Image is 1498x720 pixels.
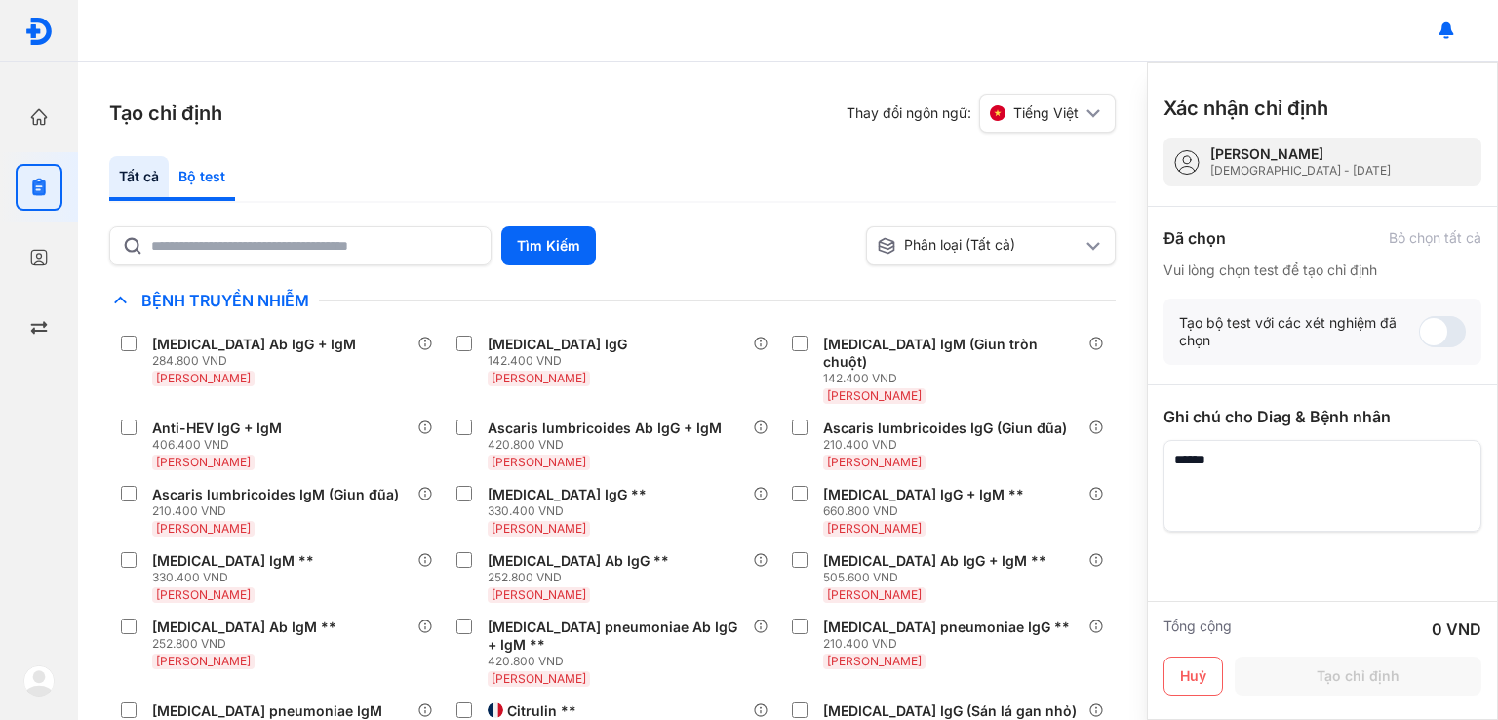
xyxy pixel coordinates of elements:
[156,455,251,469] span: [PERSON_NAME]
[156,654,251,668] span: [PERSON_NAME]
[823,371,1088,386] div: 142.400 VND
[823,420,1067,437] div: Ascaris lumbricoides IgG (Giun đũa)
[152,486,399,503] div: Ascaris lumbricoides IgM (Giun đũa)
[1210,145,1391,163] div: [PERSON_NAME]
[823,702,1077,720] div: [MEDICAL_DATA] IgG (Sán lá gan nhỏ)
[488,503,654,519] div: 330.400 VND
[1163,405,1481,428] div: Ghi chú cho Diag & Bệnh nhân
[827,654,922,668] span: [PERSON_NAME]
[1163,657,1223,696] button: Huỷ
[492,521,586,536] span: [PERSON_NAME]
[152,636,344,652] div: 252.800 VND
[823,619,1070,636] div: [MEDICAL_DATA] pneumoniae IgG **
[823,503,1032,519] div: 660.800 VND
[501,226,596,265] button: Tìm Kiếm
[152,353,364,369] div: 284.800 VND
[827,388,922,403] span: [PERSON_NAME]
[109,100,222,127] h3: Tạo chỉ định
[877,236,1082,256] div: Phân loại (Tất cả)
[156,521,251,536] span: [PERSON_NAME]
[156,587,251,602] span: [PERSON_NAME]
[488,654,753,669] div: 420.800 VND
[827,455,922,469] span: [PERSON_NAME]
[488,420,722,437] div: Ascaris lumbricoides Ab IgG + IgM
[488,619,745,654] div: [MEDICAL_DATA] pneumoniae Ab IgG + IgM **
[488,570,677,585] div: 252.800 VND
[488,336,627,353] div: [MEDICAL_DATA] IgG
[1163,261,1481,279] div: Vui lòng chọn test để tạo chỉ định
[152,336,356,353] div: [MEDICAL_DATA] Ab IgG + IgM
[152,420,282,437] div: Anti-HEV IgG + IgM
[152,503,407,519] div: 210.400 VND
[507,702,576,720] div: Citrulin **
[1235,657,1481,696] button: Tạo chỉ định
[1013,104,1079,122] span: Tiếng Việt
[152,702,382,720] div: [MEDICAL_DATA] pneumoniae IgM
[1163,618,1232,641] div: Tổng cộng
[152,570,322,585] div: 330.400 VND
[827,521,922,536] span: [PERSON_NAME]
[488,437,729,453] div: 420.800 VND
[1432,618,1481,641] div: 0 VND
[109,156,169,201] div: Tất cả
[152,552,314,570] div: [MEDICAL_DATA] IgM **
[1389,229,1481,247] div: Bỏ chọn tất cả
[1179,314,1419,349] div: Tạo bộ test với các xét nghiệm đã chọn
[492,671,586,686] span: [PERSON_NAME]
[156,371,251,385] span: [PERSON_NAME]
[823,636,1078,652] div: 210.400 VND
[823,552,1046,570] div: [MEDICAL_DATA] Ab IgG + IgM **
[488,552,669,570] div: [MEDICAL_DATA] Ab IgG **
[169,156,235,201] div: Bộ test
[1163,226,1226,250] div: Đã chọn
[827,587,922,602] span: [PERSON_NAME]
[1210,163,1391,179] div: [DEMOGRAPHIC_DATA] - [DATE]
[492,587,586,602] span: [PERSON_NAME]
[1163,95,1328,122] h3: Xác nhận chỉ định
[132,291,319,310] span: Bệnh Truyền Nhiễm
[488,353,635,369] div: 142.400 VND
[152,619,336,636] div: [MEDICAL_DATA] Ab IgM **
[823,486,1024,503] div: [MEDICAL_DATA] IgG + IgM **
[823,336,1081,371] div: [MEDICAL_DATA] IgM (Giun tròn chuột)
[24,17,54,46] img: logo
[492,455,586,469] span: [PERSON_NAME]
[152,437,290,453] div: 406.400 VND
[23,665,55,697] img: logo
[823,437,1075,453] div: 210.400 VND
[488,486,647,503] div: [MEDICAL_DATA] IgG **
[823,570,1054,585] div: 505.600 VND
[492,371,586,385] span: [PERSON_NAME]
[847,94,1116,133] div: Thay đổi ngôn ngữ:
